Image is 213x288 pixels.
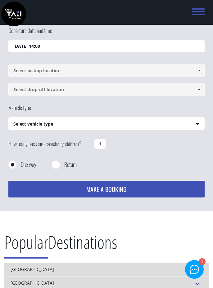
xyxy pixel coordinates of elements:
[21,161,36,168] label: One way
[8,27,52,40] label: Departure date and time
[8,83,204,96] input: Select drop-off location
[49,140,79,147] small: (including children)
[4,263,209,277] div: [GEOGRAPHIC_DATA]
[8,104,31,117] label: Vehicle type
[1,2,26,26] img: Crete Taxi Transfers | Safe Taxi Transfer Services from to Heraklion Airport, Chania Airport, Ret...
[8,64,204,77] input: Select pickup location
[64,161,77,168] label: Return
[4,230,48,259] span: Popular
[194,83,204,96] a: Show All Items
[1,10,26,16] a: Crete Taxi Transfers | Safe Taxi Transfer Services from to Heraklion Airport, Chania Airport, Ret...
[8,181,204,197] button: MAKE A BOOKING
[198,259,205,265] div: 1
[8,136,91,151] label: How many passengers ?
[194,64,204,77] a: Show All Items
[9,117,204,131] span: Select vehicle type
[4,230,209,263] h2: Destinations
